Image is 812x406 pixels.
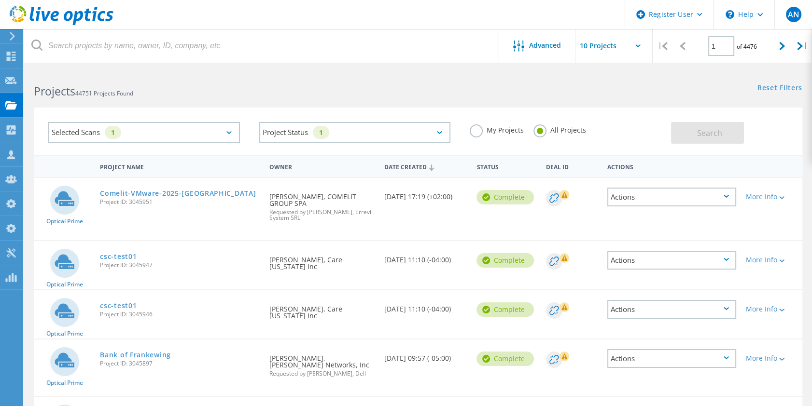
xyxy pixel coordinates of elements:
[787,11,799,18] span: AN
[379,241,472,273] div: [DATE] 11:10 (-04:00)
[379,290,472,322] div: [DATE] 11:10 (-04:00)
[533,124,586,134] label: All Projects
[46,218,83,224] span: Optical Prime
[737,42,757,51] span: of 4476
[100,311,259,317] span: Project ID: 3045946
[313,126,329,139] div: 1
[100,190,256,197] a: Comelit-VMware-2025-[GEOGRAPHIC_DATA]
[726,10,734,19] svg: \n
[265,339,380,386] div: [PERSON_NAME], [PERSON_NAME] Networks, Inc
[472,157,541,175] div: Status
[607,349,736,368] div: Actions
[46,331,83,337] span: Optical Prime
[607,251,736,270] div: Actions
[46,282,83,287] span: Optical Prime
[259,122,451,143] div: Project Status
[476,352,534,366] div: Complete
[653,29,672,63] div: |
[379,339,472,371] div: [DATE] 09:57 (-05:00)
[379,178,472,210] div: [DATE] 17:19 (+02:00)
[265,290,380,329] div: [PERSON_NAME], Care [US_STATE] Inc
[265,241,380,280] div: [PERSON_NAME], Care [US_STATE] Inc
[476,190,534,204] div: Complete
[24,29,499,63] input: Search projects by name, owner, ID, company, etc
[607,300,736,319] div: Actions
[746,257,798,263] div: More Info
[95,157,264,175] div: Project Name
[269,371,375,377] span: Requested by [PERSON_NAME], Dell
[476,302,534,317] div: Complete
[746,306,798,312] div: More Info
[100,352,171,358] a: Bank of Frankewing
[48,122,240,143] div: Selected Scans
[746,355,798,362] div: More Info
[105,126,121,139] div: 1
[792,29,812,63] div: |
[100,361,259,366] span: Project ID: 3045897
[100,199,259,205] span: Project ID: 3045951
[100,253,137,260] a: csc-test01
[75,89,133,97] span: 44751 Projects Found
[541,157,602,175] div: Deal Id
[265,157,380,175] div: Owner
[379,157,472,176] div: Date Created
[607,188,736,206] div: Actions
[746,193,798,200] div: More Info
[100,262,259,268] span: Project ID: 3045947
[697,128,722,138] span: Search
[671,122,744,144] button: Search
[476,253,534,268] div: Complete
[34,83,75,99] b: Projects
[10,20,113,27] a: Live Optics Dashboard
[757,84,802,93] a: Reset Filters
[265,178,380,230] div: [PERSON_NAME], COMELIT GROUP SPA
[602,157,741,175] div: Actions
[470,124,524,134] label: My Projects
[269,209,375,221] span: Requested by [PERSON_NAME], Errevi System SRL
[46,380,83,386] span: Optical Prime
[100,302,137,309] a: csc-test01
[529,42,561,49] span: Advanced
